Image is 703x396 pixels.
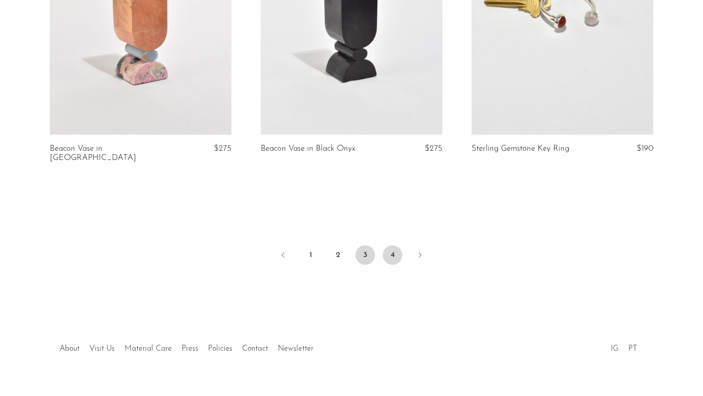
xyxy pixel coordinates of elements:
span: 3 [355,245,375,265]
a: Visit Us [89,345,115,353]
a: PT [628,345,637,353]
a: IG [611,345,619,353]
a: 2 [328,245,348,265]
a: Beacon Vase in [GEOGRAPHIC_DATA] [50,144,171,162]
a: About [60,345,80,353]
span: $275 [425,144,442,153]
span: $275 [214,144,231,153]
span: $190 [637,144,653,153]
a: 4 [383,245,402,265]
a: 1 [301,245,320,265]
a: Next [410,245,430,267]
a: Previous [273,245,293,267]
a: Beacon Vase in Black Onyx [261,144,355,153]
ul: Quick links [55,337,318,356]
a: Contact [242,345,268,353]
a: Policies [208,345,232,353]
a: Sterling Gemstone Key Ring [472,144,569,153]
ul: Social Medias [606,337,642,356]
a: Press [182,345,198,353]
a: Material Care [124,345,172,353]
